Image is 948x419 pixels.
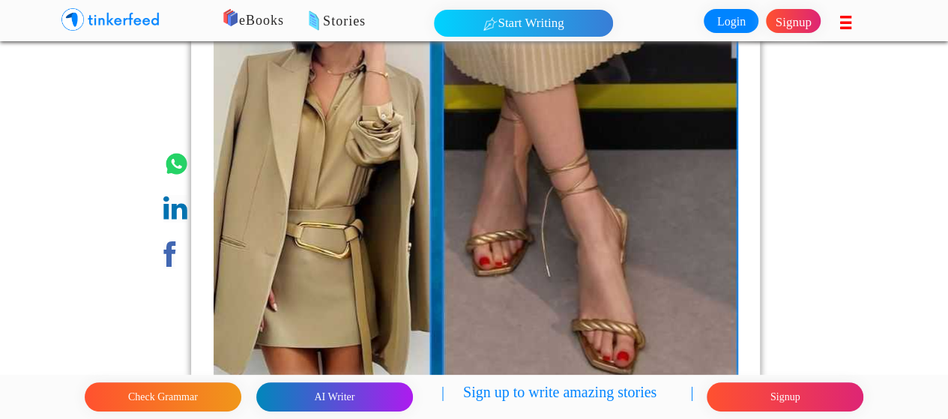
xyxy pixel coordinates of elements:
[202,10,620,31] p: eBooks
[85,382,241,412] button: Check Grammar
[704,9,758,33] a: Login
[434,10,613,37] button: Start Writing
[262,11,679,32] p: Stories
[766,9,821,33] a: Signup
[707,382,863,412] button: Signup
[256,382,413,412] button: AI Writer
[163,151,190,177] img: whatsapp.png
[441,381,693,413] p: | Sign up to write amazing stories |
